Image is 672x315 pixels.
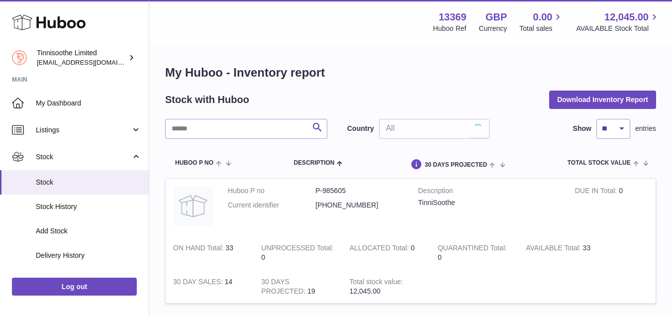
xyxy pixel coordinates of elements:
[165,93,249,106] h2: Stock with Huboo
[418,198,560,208] div: TinniSoothe
[36,251,141,260] span: Delivery History
[293,160,334,166] span: Description
[315,201,403,210] dd: [PHONE_NUMBER]
[36,152,131,162] span: Stock
[228,186,315,196] dt: Huboo P no
[173,244,226,254] strong: ON HAND Total
[12,278,137,296] a: Log out
[526,244,582,254] strong: AVAILABLE Total
[261,278,307,298] strong: 30 DAYS PROJECTED
[604,10,649,24] span: 12,045.00
[173,186,213,226] img: product image
[166,236,254,270] td: 33
[350,278,403,288] strong: Total stock value
[576,24,660,33] span: AVAILABLE Stock Total
[438,244,507,254] strong: QUARANTINED Total
[549,91,656,108] button: Download Inventory Report
[347,124,374,133] label: Country
[36,275,141,285] span: ASN Uploads
[568,179,656,236] td: 0
[439,10,467,24] strong: 13369
[36,202,141,211] span: Stock History
[485,10,507,24] strong: GBP
[36,178,141,187] span: Stock
[315,186,403,196] dd: P-985605
[175,160,213,166] span: Huboo P no
[576,10,660,33] a: 12,045.00 AVAILABLE Stock Total
[36,99,141,108] span: My Dashboard
[350,244,411,254] strong: ALLOCATED Total
[36,125,131,135] span: Listings
[518,236,606,270] td: 33
[519,10,564,33] a: 0.00 Total sales
[342,236,430,270] td: 0
[36,226,141,236] span: Add Stock
[519,24,564,33] span: Total sales
[37,48,126,67] div: Tinnisoothe Limited
[418,186,560,198] strong: Description
[173,278,225,288] strong: 30 DAY SALES
[228,201,315,210] dt: Current identifier
[575,187,619,197] strong: DUE IN Total
[425,162,487,168] span: 30 DAYS PROJECTED
[433,24,467,33] div: Huboo Ref
[12,50,27,65] img: team@tinnisoothe.com
[254,236,342,270] td: 0
[166,270,254,304] td: 14
[350,287,381,295] span: 12,045.00
[254,270,342,304] td: 19
[635,124,656,133] span: entries
[479,24,507,33] div: Currency
[261,244,333,254] strong: UNPROCESSED Total
[533,10,553,24] span: 0.00
[573,124,591,133] label: Show
[568,160,631,166] span: Total stock value
[438,253,442,261] span: 0
[37,58,146,66] span: [EMAIL_ADDRESS][DOMAIN_NAME]
[165,65,656,81] h1: My Huboo - Inventory report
